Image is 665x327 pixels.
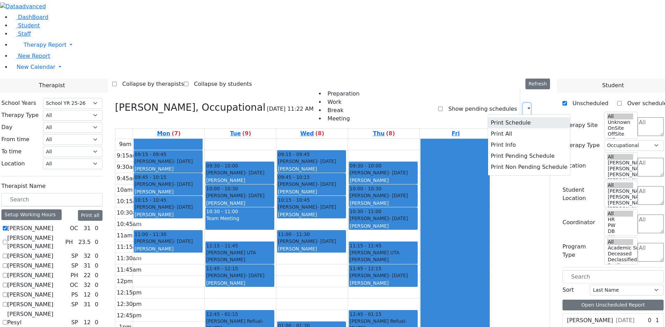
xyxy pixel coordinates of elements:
[607,119,633,125] option: Unknown
[245,170,264,175] span: - [DATE]
[540,103,543,115] div: Setup
[638,215,664,233] textarea: Search
[546,103,550,115] div: Delete
[488,128,570,139] button: Print All
[115,266,143,274] div: 11:45am
[82,271,92,280] div: 22
[349,215,417,222] div: [PERSON_NAME]
[562,286,574,294] label: Sort
[115,163,139,171] div: 9:30am
[115,197,143,206] div: 10:15am
[82,252,92,260] div: 32
[7,252,53,260] label: [PERSON_NAME]
[1,99,36,107] label: School Years
[134,253,202,260] div: K4-19
[7,300,53,309] label: [PERSON_NAME]
[11,53,50,59] a: New Report
[607,188,633,194] option: [PERSON_NAME] 5
[562,121,598,129] label: Therapy Site
[172,129,181,138] label: (7)
[488,139,570,151] button: Print Info
[78,210,103,221] button: Print all
[11,38,665,52] a: Therapy Report
[206,265,238,272] span: 11:45 - 12:15
[134,188,202,195] div: [PERSON_NAME]
[206,256,274,270] div: [PERSON_NAME] ([PERSON_NAME])
[134,219,202,226] div: Hs-B
[82,224,92,233] div: 31
[616,316,635,325] span: [DATE]
[11,60,665,74] a: New Calendar
[533,103,537,115] div: Report
[69,262,81,270] div: SP
[299,129,326,138] a: August 20, 2025
[134,197,166,203] span: 10:15 - 10:45
[607,166,633,172] option: [PERSON_NAME] 4
[1,147,21,156] label: To time
[349,287,417,293] div: [PERSON_NAME]
[325,98,360,106] li: Work
[386,129,395,138] label: (8)
[607,172,633,178] option: [PERSON_NAME] 3
[325,115,360,123] li: Meeting
[39,81,65,90] span: Therapist
[607,239,633,245] option: All
[94,291,100,299] div: 0
[607,251,633,257] option: Deceased
[134,151,166,158] span: 09:15 - 09:45
[206,287,274,293] div: [PERSON_NAME]
[607,137,633,143] option: WP
[278,238,345,245] div: [PERSON_NAME]
[115,209,143,217] div: 10:30am
[315,129,324,138] label: (8)
[278,181,345,188] div: [PERSON_NAME]
[206,169,274,176] div: [PERSON_NAME]
[115,254,143,263] div: 11:30am
[562,243,600,259] label: Program Type
[7,271,53,280] label: [PERSON_NAME]
[115,311,143,320] div: 12:45pm
[67,281,81,289] div: OC
[607,228,633,234] option: DB
[525,79,550,89] button: Refresh
[488,151,570,162] button: Print Pending Schedule
[174,238,193,244] span: - [DATE]
[602,81,624,90] span: Student
[115,186,134,194] div: 10am
[278,165,345,172] div: [PERSON_NAME]
[278,197,310,203] span: 10:15 - 10:45
[94,281,100,289] div: 0
[69,291,81,299] div: PS
[206,242,238,249] span: 11:15 - 11:45
[488,117,570,128] button: Print Schedule
[278,158,345,165] div: [PERSON_NAME]
[607,217,633,222] option: HR
[188,79,252,90] label: Collapse by students
[278,253,345,260] div: K4-19
[607,160,633,166] option: [PERSON_NAME] 5
[7,291,53,299] label: [PERSON_NAME]
[349,256,417,270] div: [PERSON_NAME] ([PERSON_NAME])
[94,252,100,260] div: 0
[349,208,381,215] span: 10:30 - 11:00
[24,42,66,48] span: Therapy Report
[349,294,417,301] div: ק"ג
[278,231,310,238] span: 11:00 - 11:30
[278,151,310,158] span: 09:15 - 09:45
[607,178,633,183] option: [PERSON_NAME] 2
[68,271,81,280] div: PH
[115,220,143,228] div: 10:45am
[115,152,139,160] div: 9:15am
[389,193,408,198] span: - [DATE]
[349,242,381,249] span: 11:15 - 11:45
[206,249,256,256] span: [PERSON_NAME] UTA
[349,192,417,199] div: [PERSON_NAME]
[134,238,202,245] div: [PERSON_NAME]
[115,289,143,297] div: 12:15pm
[567,316,613,325] label: [PERSON_NAME]
[206,200,274,207] div: [PERSON_NAME]
[77,238,92,246] div: 23.5
[18,14,48,20] span: DashBoard
[1,193,103,206] input: Search
[278,211,345,218] div: [PERSON_NAME]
